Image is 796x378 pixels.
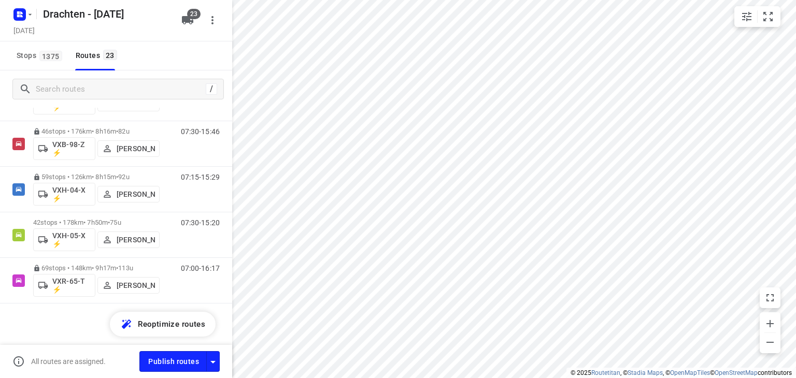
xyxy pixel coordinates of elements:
[139,351,207,371] button: Publish routes
[571,369,792,376] li: © 2025 , © , © © contributors
[117,190,155,198] p: [PERSON_NAME]
[181,127,220,136] p: 07:30-15:46
[148,355,199,368] span: Publish routes
[734,6,780,27] div: small contained button group
[110,219,121,226] span: 75u
[187,9,201,19] span: 23
[103,50,117,60] span: 23
[110,312,216,337] button: Reoptimize routes
[736,6,757,27] button: Map settings
[715,369,758,376] a: OpenStreetMap
[118,127,129,135] span: 82u
[181,219,220,227] p: 07:30-15:20
[116,127,118,135] span: •
[97,277,160,294] button: [PERSON_NAME]
[117,281,155,289] p: [PERSON_NAME]
[118,173,129,181] span: 92u
[36,81,206,97] input: Search routes
[97,140,160,157] button: [PERSON_NAME]
[39,6,173,22] h5: Rename
[33,228,95,251] button: VXH-05-X ⚡
[52,231,91,248] p: VXH-05-X ⚡
[52,140,91,157] p: VXB-98-Z ⚡
[33,173,160,181] p: 59 stops • 126km • 8h15m
[207,355,219,368] div: Driver app settings
[181,264,220,272] p: 07:00-16:17
[31,357,106,366] p: All routes are assigned.
[33,127,160,135] p: 46 stops • 176km • 8h16m
[758,6,778,27] button: Fit zoom
[33,183,95,206] button: VXH-04-X ⚡
[97,231,160,248] button: [PERSON_NAME]
[33,219,160,226] p: 42 stops • 178km • 7h50m
[76,49,120,62] div: Routes
[116,264,118,272] span: •
[118,264,133,272] span: 113u
[591,369,620,376] a: Routetitan
[117,144,155,153] p: [PERSON_NAME]
[181,173,220,181] p: 07:15-15:29
[670,369,710,376] a: OpenMapTiles
[177,10,198,31] button: 23
[97,186,160,202] button: [PERSON_NAME]
[17,49,65,62] span: Stops
[108,219,110,226] span: •
[138,317,205,331] span: Reoptimize routes
[52,186,91,202] p: VXH-04-X ⚡
[39,51,62,61] span: 1375
[116,173,118,181] span: •
[117,236,155,244] p: [PERSON_NAME]
[628,369,663,376] a: Stadia Maps
[9,24,39,36] h5: Project date
[33,137,95,160] button: VXB-98-Z ⚡
[52,277,91,294] p: VXR-65-T ⚡
[206,83,217,95] div: /
[33,274,95,297] button: VXR-65-T ⚡
[33,264,160,272] p: 69 stops • 148km • 9h17m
